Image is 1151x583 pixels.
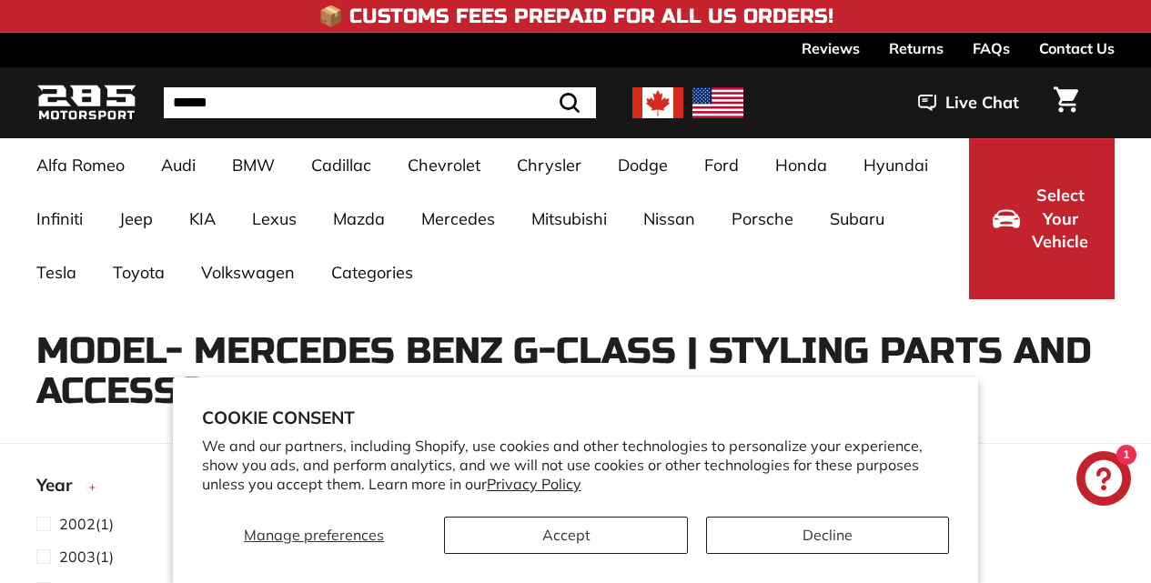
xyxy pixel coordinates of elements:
[812,192,903,246] a: Subaru
[315,192,403,246] a: Mazda
[1071,451,1136,510] inbox-online-store-chat: Shopify online store chat
[234,192,315,246] a: Lexus
[894,80,1043,126] button: Live Chat
[313,246,431,299] a: Categories
[600,138,686,192] a: Dodge
[244,526,384,544] span: Manage preferences
[318,5,833,27] h4: 📦 Customs Fees Prepaid for All US Orders!
[59,548,96,566] span: 2003
[757,138,845,192] a: Honda
[59,546,114,568] span: (1)
[59,513,114,535] span: (1)
[969,138,1115,299] button: Select Your Vehicle
[59,515,96,533] span: 2002
[499,138,600,192] a: Chrysler
[202,407,950,428] h2: Cookie consent
[95,246,183,299] a: Toyota
[625,192,713,246] a: Nissan
[802,33,860,64] a: Reviews
[403,192,513,246] a: Mercedes
[36,467,227,512] button: Year
[36,331,1115,411] h1: Model- Mercedes Benz G-Class | Styling Parts and Accessories
[101,192,171,246] a: Jeep
[214,138,293,192] a: BMW
[18,138,143,192] a: Alfa Romeo
[1043,72,1089,134] a: Cart
[143,138,214,192] a: Audi
[389,138,499,192] a: Chevrolet
[202,517,427,554] button: Manage preferences
[36,82,136,125] img: Logo_285_Motorsport_areodynamics_components
[293,138,389,192] a: Cadillac
[202,437,950,493] p: We and our partners, including Shopify, use cookies and other technologies to personalize your ex...
[18,246,95,299] a: Tesla
[1029,184,1091,254] span: Select Your Vehicle
[487,475,581,493] a: Privacy Policy
[171,192,234,246] a: KIA
[845,138,946,192] a: Hyundai
[945,91,1019,115] span: Live Chat
[706,517,949,554] button: Decline
[889,33,944,64] a: Returns
[1039,33,1115,64] a: Contact Us
[164,87,596,118] input: Search
[973,33,1010,64] a: FAQs
[18,192,101,246] a: Infiniti
[713,192,812,246] a: Porsche
[513,192,625,246] a: Mitsubishi
[444,517,687,554] button: Accept
[183,246,313,299] a: Volkswagen
[686,138,757,192] a: Ford
[36,472,86,498] span: Year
